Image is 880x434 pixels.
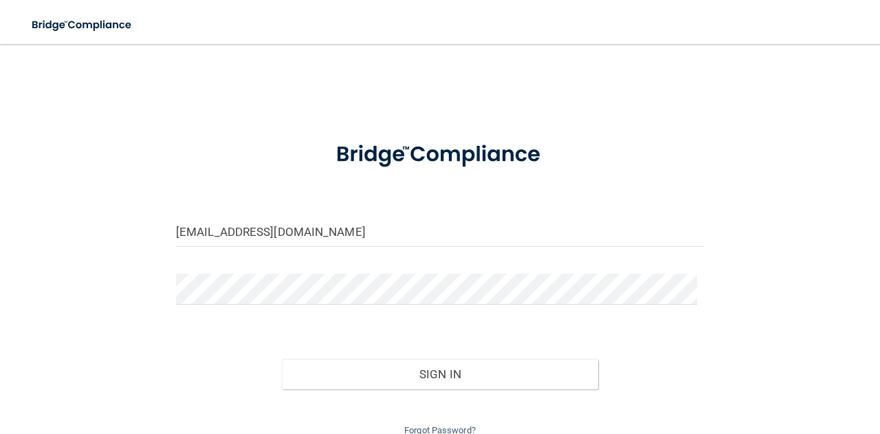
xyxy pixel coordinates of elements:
button: Sign In [282,359,599,389]
img: bridge_compliance_login_screen.278c3ca4.svg [313,127,567,183]
input: Email [176,216,704,247]
img: bridge_compliance_login_screen.278c3ca4.svg [21,11,144,39]
iframe: Drift Widget Chat Controller [642,336,863,391]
